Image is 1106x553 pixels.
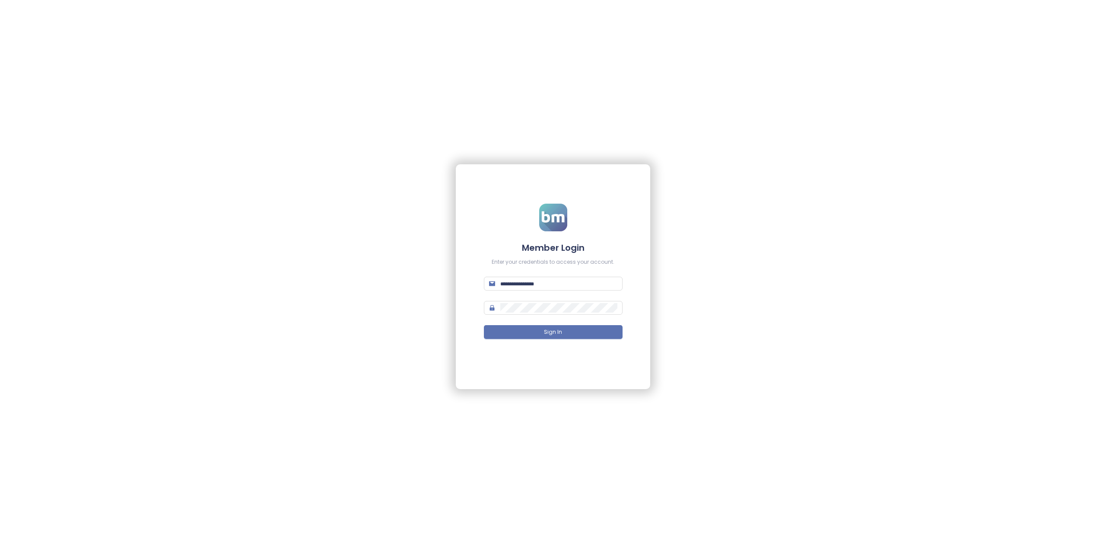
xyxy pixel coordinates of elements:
[484,325,623,339] button: Sign In
[539,204,567,231] img: logo
[489,305,495,311] span: lock
[489,281,495,287] span: mail
[484,258,623,266] div: Enter your credentials to access your account.
[544,328,562,336] span: Sign In
[484,242,623,254] h4: Member Login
